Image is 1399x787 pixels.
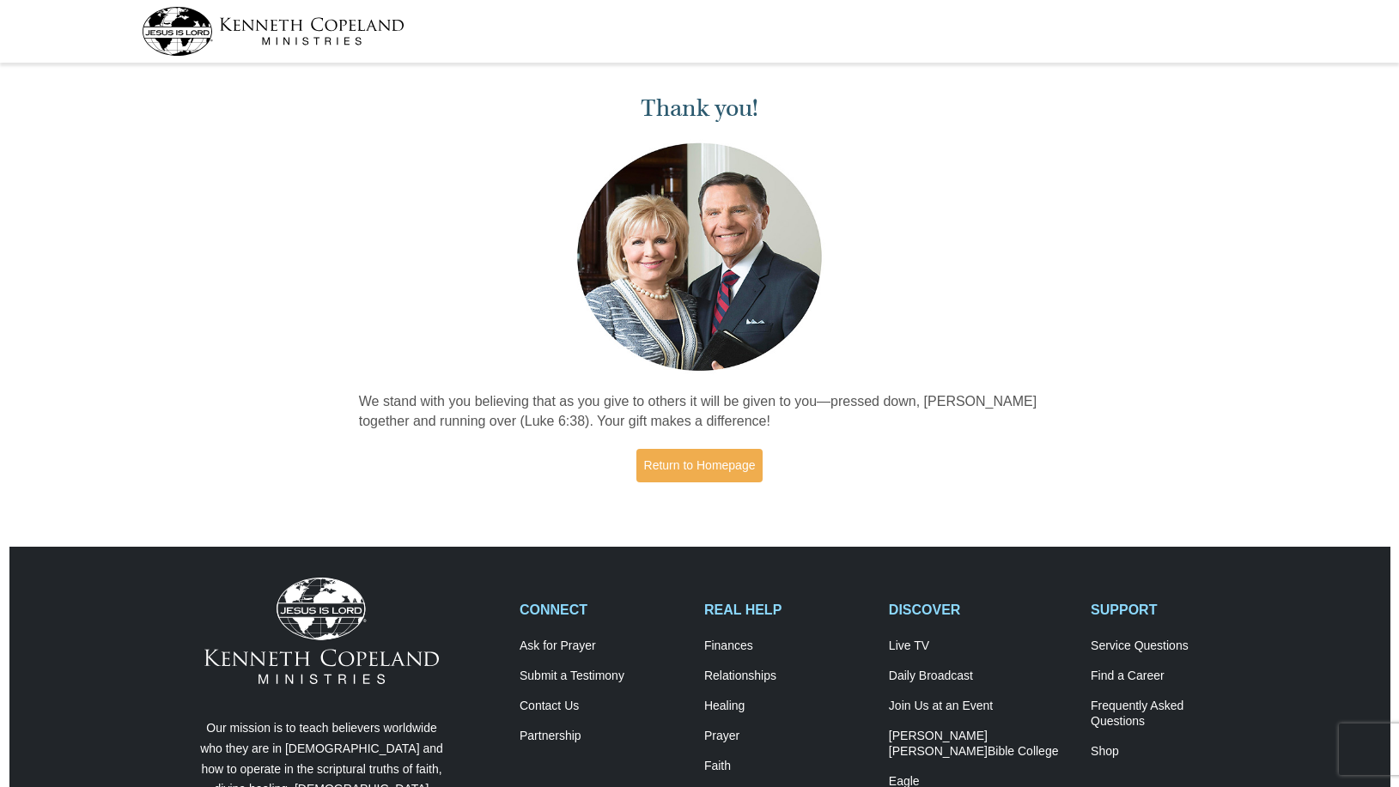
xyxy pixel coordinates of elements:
a: Healing [704,699,871,714]
a: Submit a Testimony [520,669,686,684]
a: Prayer [704,729,871,744]
a: Frequently AskedQuestions [1091,699,1257,729]
a: Faith [704,759,871,774]
h2: DISCOVER [889,602,1073,618]
a: Relationships [704,669,871,684]
a: Ask for Prayer [520,639,686,654]
a: Return to Homepage [636,449,763,482]
img: kcm-header-logo.svg [142,7,404,56]
h1: Thank you! [359,94,1041,123]
a: Finances [704,639,871,654]
a: Find a Career [1091,669,1257,684]
span: Bible College [988,744,1059,758]
a: Daily Broadcast [889,669,1073,684]
p: We stand with you believing that as you give to others it will be given to you—pressed down, [PER... [359,392,1041,432]
h2: SUPPORT [1091,602,1257,618]
a: Service Questions [1091,639,1257,654]
a: Contact Us [520,699,686,714]
a: Join Us at an Event [889,699,1073,714]
a: [PERSON_NAME] [PERSON_NAME]Bible College [889,729,1073,760]
a: Live TV [889,639,1073,654]
img: Kenneth Copeland Ministries [204,578,439,684]
a: Shop [1091,744,1257,760]
h2: REAL HELP [704,602,871,618]
img: Kenneth and Gloria [573,139,826,375]
h2: CONNECT [520,602,686,618]
a: Partnership [520,729,686,744]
